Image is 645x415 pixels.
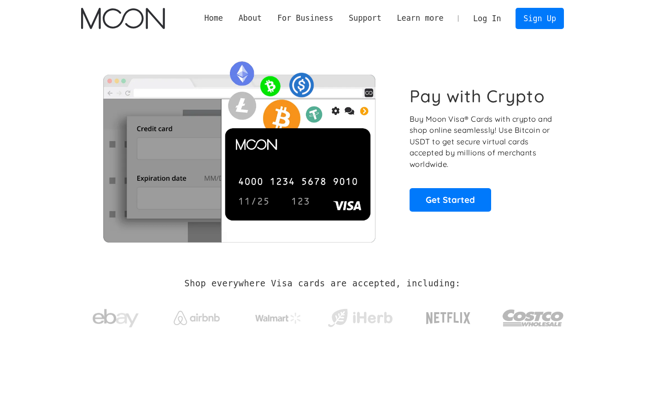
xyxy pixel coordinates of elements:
a: home [81,8,164,29]
a: Netflix [407,297,490,334]
a: Sign Up [516,8,563,29]
div: For Business [270,12,341,24]
div: For Business [277,12,333,24]
div: About [239,12,262,24]
a: Get Started [410,188,491,211]
img: Costco [502,301,564,335]
img: iHerb [326,306,394,330]
img: Moon Logo [81,8,164,29]
img: ebay [93,304,139,333]
a: Log In [465,8,509,29]
div: Support [349,12,381,24]
h2: Shop everywhere Visa cards are accepted, including: [184,279,460,289]
p: Buy Moon Visa® Cards with crypto and shop online seamlessly! Use Bitcoin or USDT to get secure vi... [410,113,554,170]
img: Moon Cards let you spend your crypto anywhere Visa is accepted. [81,55,397,242]
div: Support [341,12,389,24]
h1: Pay with Crypto [410,86,545,107]
div: Learn more [389,12,451,24]
a: ebay [81,295,150,338]
img: Airbnb [174,311,220,325]
div: Learn more [397,12,443,24]
a: Costco [502,291,564,340]
a: Home [197,12,231,24]
img: Netflix [425,307,471,330]
a: iHerb [326,297,394,335]
img: Walmart [255,313,301,324]
a: Walmart [244,303,313,328]
div: About [231,12,270,24]
a: Airbnb [163,302,231,330]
